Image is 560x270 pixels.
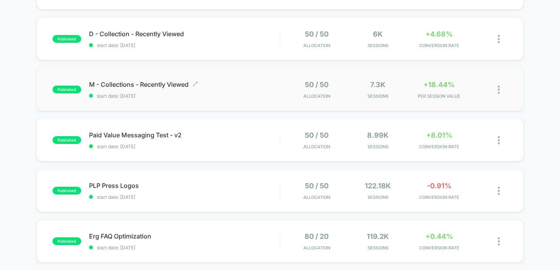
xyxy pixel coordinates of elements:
[89,42,280,48] span: start date: [DATE]
[365,182,391,190] span: 122.18k
[373,30,383,38] span: 6k
[52,136,81,144] span: published
[498,136,500,144] img: close
[498,237,500,245] img: close
[89,131,280,139] span: Paid Value Messaging Test - v2
[89,182,280,189] span: PLP Press Logos
[305,81,329,89] span: 50 / 50
[305,30,329,38] span: 50 / 50
[52,86,81,93] span: published
[349,93,406,99] span: Sessions
[498,187,500,195] img: close
[305,182,329,190] span: 50 / 50
[426,131,452,139] span: +8.01%
[411,245,468,251] span: CONVERSION RATE
[89,232,280,240] span: Erg FAQ Optimization
[367,232,389,240] span: 119.2k
[425,232,453,240] span: +0.44%
[498,86,500,94] img: close
[305,131,329,139] span: 50 / 50
[304,232,329,240] span: 80 / 20
[303,43,330,48] span: Allocation
[427,182,451,190] span: -0.91%
[367,131,388,139] span: 8.99k
[411,144,468,149] span: CONVERSION RATE
[349,245,406,251] span: Sessions
[498,35,500,43] img: close
[52,35,81,43] span: published
[411,43,468,48] span: CONVERSION RATE
[349,195,406,200] span: Sessions
[423,81,455,89] span: +18.44%
[303,195,330,200] span: Allocation
[89,194,280,200] span: start date: [DATE]
[349,144,406,149] span: Sessions
[425,30,453,38] span: +4.68%
[89,245,280,251] span: start date: [DATE]
[89,81,280,88] span: M - Collections - Recently Viewed
[370,81,385,89] span: 7.3k
[411,93,468,99] span: PER SESSION VALUE
[303,245,330,251] span: Allocation
[89,93,280,99] span: start date: [DATE]
[303,93,330,99] span: Allocation
[349,43,406,48] span: Sessions
[303,144,330,149] span: Allocation
[411,195,468,200] span: CONVERSION RATE
[89,144,280,149] span: start date: [DATE]
[52,237,81,245] span: published
[89,30,280,38] span: D - Collection - Recently Viewed
[52,187,81,195] span: published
